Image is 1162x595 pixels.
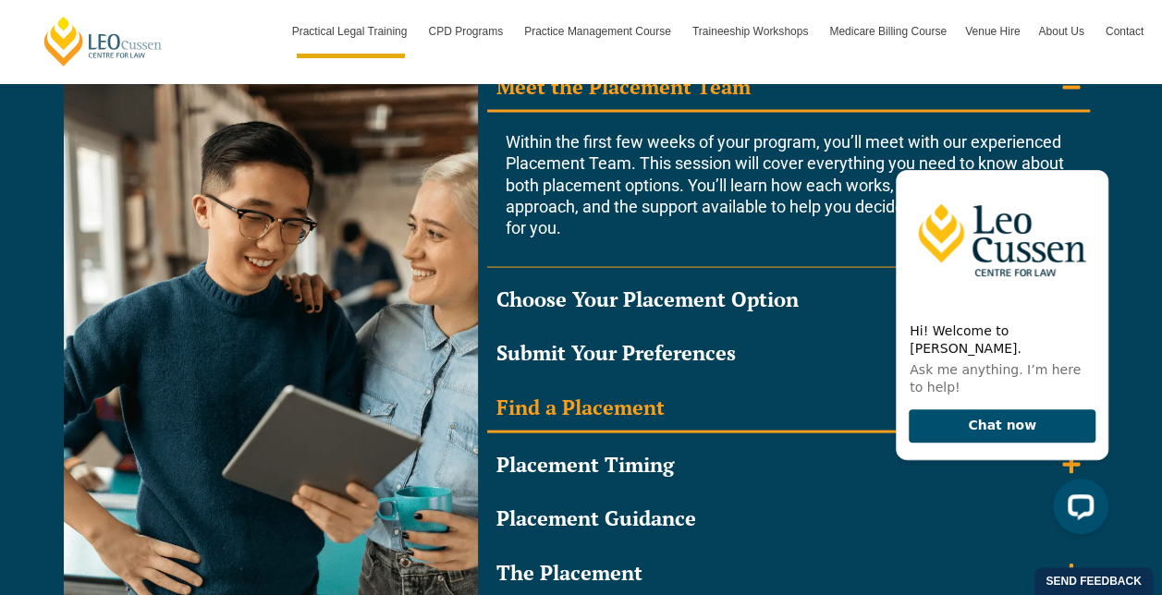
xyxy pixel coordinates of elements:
div: Accordion. Open links with Enter or Space, close with Escape, and navigate with Arrow Keys [487,65,1090,595]
summary: Find a Placement [487,385,1090,433]
div: Choose Your Placement Option [496,286,799,313]
a: Practice Management Course [515,5,683,58]
summary: Placement Timing [487,443,1090,488]
div: The Placement [496,560,642,587]
div: Find a Placement [496,395,665,421]
a: [PERSON_NAME] Centre for Law [42,15,165,67]
iframe: LiveChat chat widget [881,154,1116,549]
div: Placement Timing [496,452,674,479]
summary: Placement Guidance [487,496,1090,541]
summary: Choose Your Placement Option [487,277,1090,322]
a: Contact [1096,5,1153,58]
a: Venue Hire [956,5,1029,58]
a: About Us [1029,5,1095,58]
summary: Meet the Placement Team [487,65,1090,113]
div: Meet the Placement Team [496,74,751,101]
div: Placement Guidance [496,505,696,532]
div: Submit Your Preferences [496,340,736,367]
a: Medicare Billing Course [820,5,956,58]
a: Traineeship Workshops [683,5,820,58]
span: Within the first few weeks of your program, you’ll meet with our experienced Placement Team. This... [506,132,1064,238]
a: Practical Legal Training [283,5,420,58]
summary: Submit Your Preferences [487,331,1090,376]
a: CPD Programs [419,5,515,58]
